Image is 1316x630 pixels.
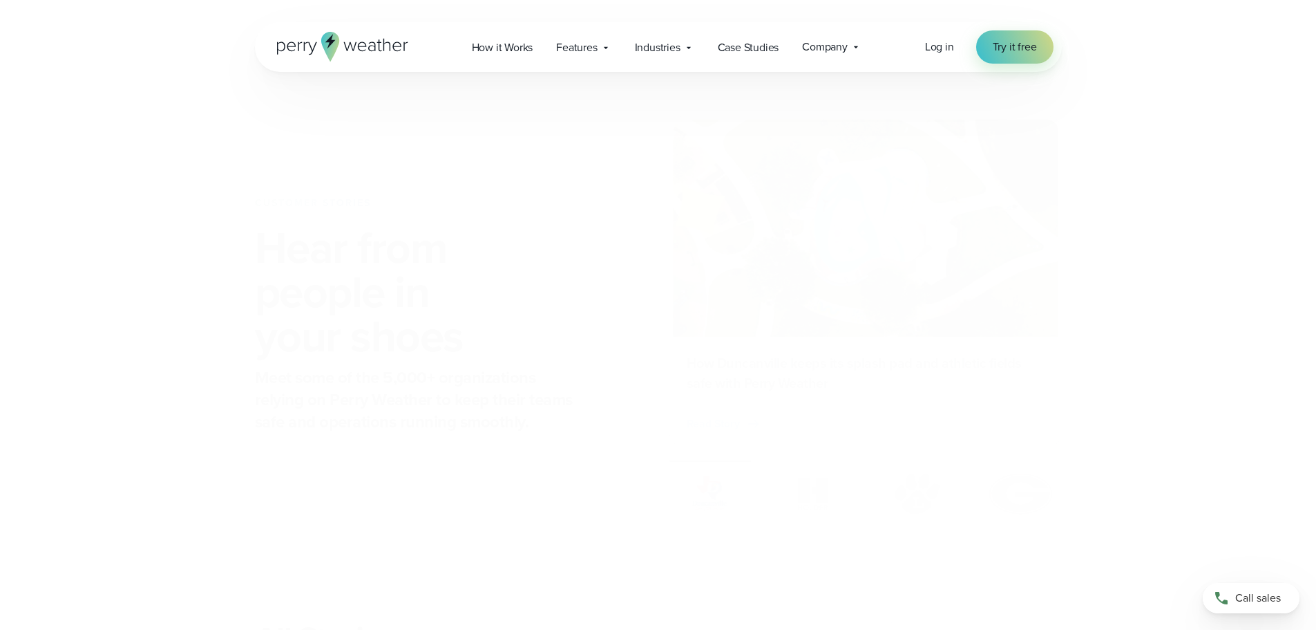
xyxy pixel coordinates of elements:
span: Case Studies [718,39,779,56]
a: Log in [925,39,954,55]
a: How it Works [460,33,545,62]
span: How it Works [472,39,533,56]
a: Call sales [1203,583,1299,613]
a: Try it free [976,30,1053,64]
a: Case Studies [706,33,791,62]
span: Try it free [993,39,1037,55]
span: Industries [635,39,680,56]
span: Features [556,39,597,56]
span: Company [802,39,848,55]
span: Call sales [1235,590,1281,606]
